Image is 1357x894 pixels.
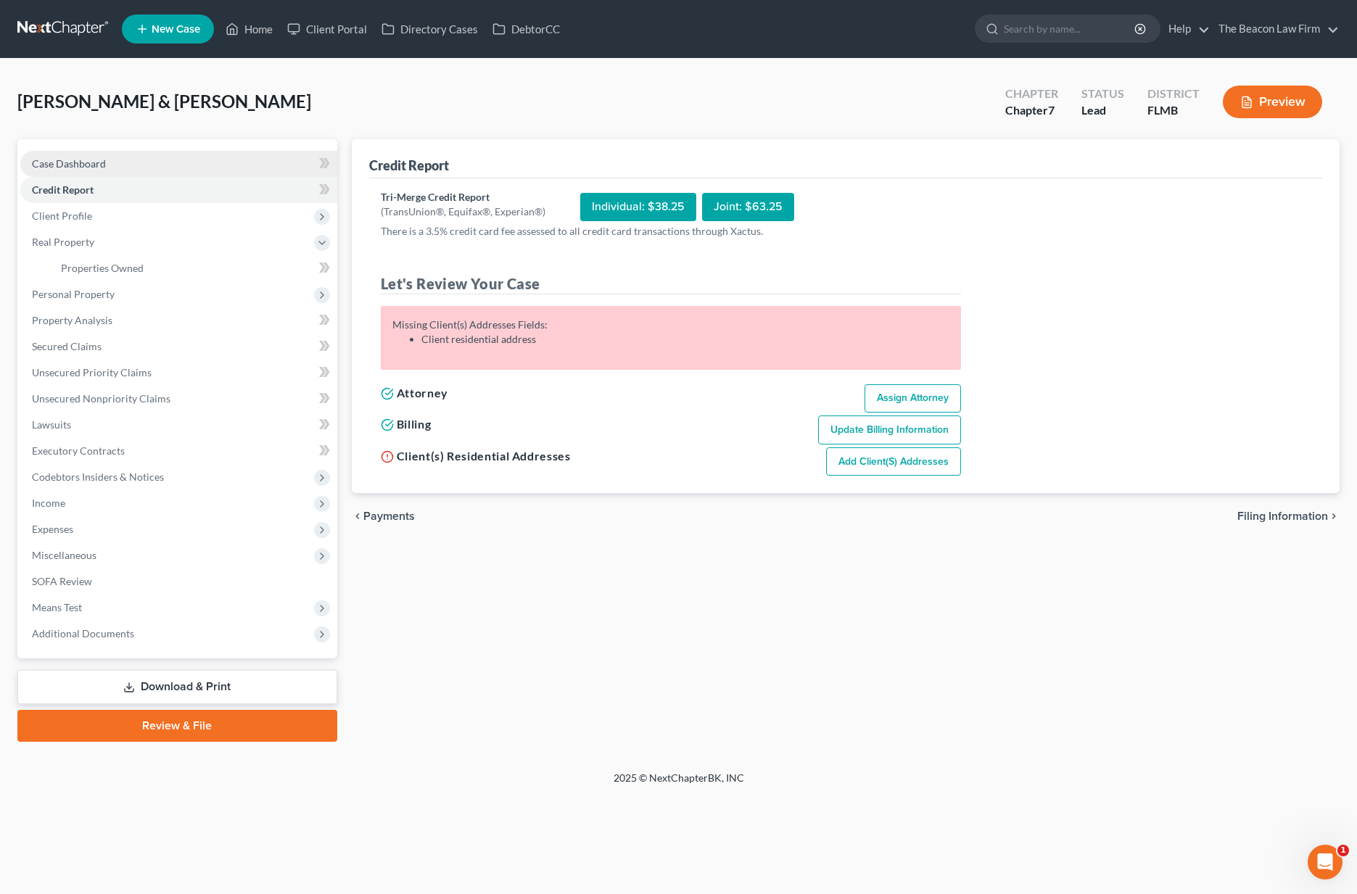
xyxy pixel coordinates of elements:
span: 1 [1337,845,1349,856]
span: Unsecured Nonpriority Claims [32,392,170,405]
a: Review & File [17,710,337,742]
span: Codebtors Insiders & Notices [32,471,164,483]
span: Property Analysis [32,314,112,326]
a: Help [1161,16,1210,42]
span: Payments [363,510,415,522]
a: DebtorCC [485,16,567,42]
a: Assign Attorney [865,384,961,413]
span: Properties Owned [61,262,144,274]
span: New Case [152,24,200,35]
a: The Beacon Law Firm [1211,16,1339,42]
h5: Billing [381,415,431,433]
a: Directory Cases [374,16,485,42]
span: Personal Property [32,288,115,300]
div: Chapter [1005,86,1058,102]
span: [PERSON_NAME] & [PERSON_NAME] [17,91,311,112]
a: Home [218,16,280,42]
div: 2025 © NextChapterBK, INC [265,771,1092,797]
a: Client Portal [280,16,374,42]
a: Update Billing Information [818,415,961,444]
p: There is a 3.5% credit card fee assessed to all credit card transactions through Xactus. [381,224,961,239]
a: Secured Claims [20,334,337,360]
span: Case Dashboard [32,157,106,170]
div: Missing Client(s) Addresses Fields: [392,318,949,347]
span: Miscellaneous [32,549,96,561]
button: Preview [1223,86,1322,118]
span: Unsecured Priority Claims [32,366,152,378]
div: District [1147,86,1200,102]
a: Credit Report [20,177,337,203]
span: Credit Report [32,183,94,196]
button: chevron_left Payments [352,510,415,522]
h4: Let's Review Your Case [381,273,961,294]
a: Download & Print [17,670,337,704]
span: Client Profile [32,210,92,222]
span: Executory Contracts [32,444,125,457]
a: Add Client(s) Addresses [826,447,961,476]
a: Properties Owned [49,255,337,281]
h5: Client(s) Residential Addresses [381,447,571,465]
a: SOFA Review [20,568,337,595]
a: Unsecured Priority Claims [20,360,337,386]
a: Executory Contracts [20,438,337,464]
span: SOFA Review [32,575,92,587]
span: Lawsuits [32,418,71,431]
div: Chapter [1005,102,1058,119]
a: Unsecured Nonpriority Claims [20,386,337,412]
span: Additional Documents [32,627,134,640]
div: FLMB [1147,102,1200,119]
i: chevron_left [352,510,363,522]
span: Means Test [32,601,82,613]
div: Lead [1081,102,1124,119]
a: Property Analysis [20,307,337,334]
i: chevron_right [1328,510,1340,522]
iframe: Intercom live chat [1308,845,1342,879]
li: Client residential address [421,332,949,347]
div: Individual: $38.25 [580,193,696,221]
div: Joint: $63.25 [702,193,794,221]
div: Status [1081,86,1124,102]
span: Secured Claims [32,340,102,352]
div: (TransUnion®, Equifax®, Experian®) [381,204,545,219]
span: 7 [1048,103,1055,117]
button: Filing Information chevron_right [1237,510,1340,522]
span: Expenses [32,523,73,535]
div: Credit Report [369,157,449,174]
a: Case Dashboard [20,151,337,177]
span: Filing Information [1237,510,1328,522]
a: Lawsuits [20,412,337,438]
span: Income [32,497,65,509]
input: Search by name... [1004,15,1137,42]
div: Tri-Merge Credit Report [381,190,545,204]
span: Real Property [32,236,94,248]
span: Attorney [397,386,448,400]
